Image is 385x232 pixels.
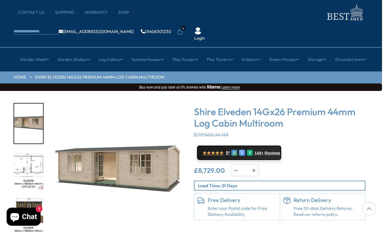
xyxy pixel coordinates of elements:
[118,10,135,16] a: Shop
[239,150,245,156] div: E
[294,197,362,203] h6: Return Delivery
[207,52,233,67] a: Play Towers
[14,150,44,191] div: 2 / 10
[20,52,49,67] a: Garden Shed
[194,132,229,137] span: ELVE1426L44-1AA
[335,52,366,67] a: Groundscrews
[173,52,199,67] a: Play Houses
[194,35,205,41] a: Login
[194,106,365,129] h3: Shire Elveden 14Gx26 Premium 44mm Log Cabin Multiroom
[5,208,42,227] inbox-online-store-chat: Shopify online store chat
[231,150,237,156] div: G
[208,206,277,217] a: Enter your Postal code for Free Delivery Availability
[14,74,26,80] a: HOME
[254,151,263,155] span: 144+
[194,167,225,174] ins: £8,729.00
[242,52,260,67] a: Arbours
[197,146,281,160] a: ★★★★★ 5* G E R 144+ Reviews
[85,10,114,16] a: Warranty
[177,29,183,35] a: 0
[308,52,327,67] a: Storage
[247,150,253,156] div: R
[99,52,123,67] a: Log Cabins
[14,104,43,143] img: Elveden_4190x7890_white_open_0100_53fdd14a-01da-474c-ae94-e4b3860414c8_200x200.jpg
[202,150,223,156] span: ★★★★★
[208,197,277,203] h6: Free Delivery
[35,74,165,80] a: Shire Elveden 14Gx26 Premium 44mm Log Cabin Multiroom
[55,10,80,16] a: Shipping
[265,151,280,155] span: Reviews
[132,52,164,67] a: Summerhouses
[14,151,43,191] img: Elveden4190x789014x2644mmMFTPLAN_40677167-342d-438a-b30c-ffbc9aefab87_200x200.jpg
[294,206,362,217] p: Free 30-days Delivery Returns, Read our returns policy.
[18,10,51,16] a: CONTACT US
[180,26,186,31] span: 0
[59,29,134,34] a: [EMAIL_ADDRESS][DOMAIN_NAME]
[323,3,365,22] img: logo
[194,27,202,35] img: User Icon
[141,29,171,34] a: 01406307230
[14,103,44,144] div: 1 / 10
[269,52,299,67] a: Green Houses
[57,52,90,67] a: Garden Studios
[198,182,365,189] p: Lead Time: 21 Days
